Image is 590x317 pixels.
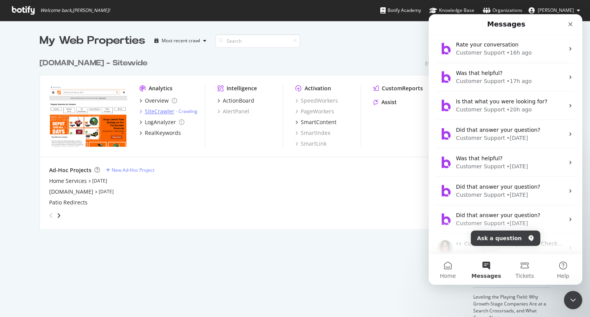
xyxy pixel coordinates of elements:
div: Assist [381,98,397,106]
div: Botify Academy [380,7,421,14]
button: Tickets [77,240,115,271]
div: grid [40,48,455,229]
a: [DOMAIN_NAME] [49,188,93,196]
div: Ad-Hoc Projects [49,166,91,174]
span: 👀 Curious about Botify Assist? Check out these use cases to explore what Assist can do! [27,226,267,232]
input: Search [215,34,300,48]
div: angle-left [46,209,56,222]
a: [DOMAIN_NAME] - Sitewide [40,58,151,69]
a: Home Services [49,177,87,185]
div: Essential [425,60,449,67]
div: Intelligence [227,85,257,92]
span: Messages [43,259,72,264]
iframe: Intercom live chat [564,291,582,309]
a: Patio Redirects [49,199,88,206]
button: Help [115,240,154,271]
span: Home [11,259,27,264]
div: • [DATE] [49,234,70,242]
a: ActionBoard [217,97,254,105]
a: SmartIndex [295,129,330,137]
a: Overview [139,97,177,105]
a: SmartContent [295,118,336,126]
button: Messages [38,240,77,271]
button: [PERSON_NAME] [522,4,586,17]
div: LogAnalyzer [145,118,176,126]
div: SiteCrawler [145,108,174,115]
a: AlertPanel [217,108,249,115]
span: Help [128,259,141,264]
iframe: Intercom live chat [429,14,582,285]
div: Knowledge Base [429,7,474,14]
span: Tickets [87,259,106,264]
div: Organizations [483,7,522,14]
div: CustomReports [382,85,423,92]
a: Assist [373,98,397,106]
span: Welcome back, [PERSON_NAME] ! [40,7,110,13]
button: Ask a question [42,216,112,232]
a: PageWorkers [295,108,334,115]
div: My Web Properties [40,33,145,48]
div: - [176,108,197,115]
a: SmartLink [295,140,326,148]
div: Activation [305,85,331,92]
div: angle-right [56,212,61,219]
div: RealKeywords [145,129,181,137]
div: Analytics [149,85,172,92]
a: [DATE] [99,188,114,195]
div: Most recent crawl [162,38,200,43]
div: [DOMAIN_NAME] - Sitewide [40,58,147,69]
a: Crawling [179,108,197,115]
a: [DATE] [92,178,107,184]
button: Most recent crawl [151,35,209,47]
a: SiteCrawler- Crawling [139,108,197,115]
img: homedepot.ca [49,85,127,147]
a: LogAnalyzer [139,118,184,126]
div: SmartContent [301,118,336,126]
a: SpeedWorkers [295,97,338,105]
a: RealKeywords [139,129,181,137]
div: ActionBoard [223,97,254,105]
div: New Ad-Hoc Project [112,167,154,173]
span: Eric Kamangu [538,7,574,13]
a: CustomReports [373,85,423,92]
div: Overview [145,97,169,105]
